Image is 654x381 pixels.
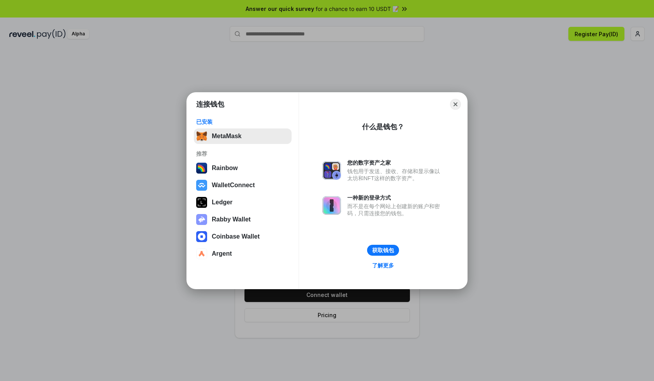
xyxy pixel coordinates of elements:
[347,194,444,201] div: 一种新的登录方式
[196,131,207,142] img: svg+xml,%3Csvg%20fill%3D%22none%22%20height%3D%2233%22%20viewBox%3D%220%200%2035%2033%22%20width%...
[196,100,224,109] h1: 连接钱包
[347,203,444,217] div: 而不是在每个网站上创建新的账户和密码，只需连接您的钱包。
[196,214,207,225] img: svg+xml,%3Csvg%20xmlns%3D%22http%3A%2F%2Fwww.w3.org%2F2000%2Fsvg%22%20fill%3D%22none%22%20viewBox...
[212,216,251,223] div: Rabby Wallet
[450,99,461,110] button: Close
[372,262,394,269] div: 了解更多
[362,122,404,132] div: 什么是钱包？
[194,212,292,227] button: Rabby Wallet
[196,231,207,242] img: svg+xml,%3Csvg%20width%3D%2228%22%20height%3D%2228%22%20viewBox%3D%220%200%2028%2028%22%20fill%3D...
[347,159,444,166] div: 您的数字资产之家
[212,233,260,240] div: Coinbase Wallet
[196,197,207,208] img: svg+xml,%3Csvg%20xmlns%3D%22http%3A%2F%2Fwww.w3.org%2F2000%2Fsvg%22%20width%3D%2228%22%20height%3...
[194,229,292,244] button: Coinbase Wallet
[194,246,292,262] button: Argent
[196,150,289,157] div: 推荐
[196,180,207,191] img: svg+xml,%3Csvg%20width%3D%2228%22%20height%3D%2228%22%20viewBox%3D%220%200%2028%2028%22%20fill%3D...
[194,177,292,193] button: WalletConnect
[194,195,292,210] button: Ledger
[322,161,341,180] img: svg+xml,%3Csvg%20xmlns%3D%22http%3A%2F%2Fwww.w3.org%2F2000%2Fsvg%22%20fill%3D%22none%22%20viewBox...
[196,248,207,259] img: svg+xml,%3Csvg%20width%3D%2228%22%20height%3D%2228%22%20viewBox%3D%220%200%2028%2028%22%20fill%3D...
[367,260,399,270] a: 了解更多
[212,182,255,189] div: WalletConnect
[194,128,292,144] button: MetaMask
[322,196,341,215] img: svg+xml,%3Csvg%20xmlns%3D%22http%3A%2F%2Fwww.w3.org%2F2000%2Fsvg%22%20fill%3D%22none%22%20viewBox...
[212,165,238,172] div: Rainbow
[347,168,444,182] div: 钱包用于发送、接收、存储和显示像以太坊和NFT这样的数字资产。
[196,163,207,174] img: svg+xml,%3Csvg%20width%3D%22120%22%20height%3D%22120%22%20viewBox%3D%220%200%20120%20120%22%20fil...
[367,245,399,256] button: 获取钱包
[212,133,241,140] div: MetaMask
[194,160,292,176] button: Rainbow
[212,199,232,206] div: Ledger
[196,118,289,125] div: 已安装
[372,247,394,254] div: 获取钱包
[212,250,232,257] div: Argent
